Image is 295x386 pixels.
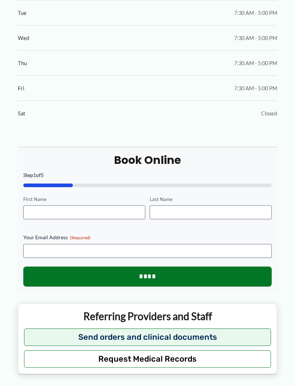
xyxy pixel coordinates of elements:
[70,235,91,240] span: (Required)
[23,196,145,203] label: First Name
[23,234,272,241] label: Your Email Address
[18,58,27,68] span: Thu
[41,172,44,178] span: 5
[18,83,24,93] span: Fri
[261,109,277,118] span: Closed
[24,310,271,323] p: Referring Providers and Staff
[234,83,277,93] span: 7:30 AM - 5:00 PM
[33,172,36,178] span: 1
[18,8,27,18] span: Tue
[24,328,271,346] button: Send orders and clinical documents
[150,196,272,203] label: Last Name
[234,58,277,68] span: 7:30 AM - 5:00 PM
[23,173,272,178] p: Step of
[234,33,277,43] span: 7:30 AM - 5:00 PM
[23,153,272,167] h2: Book Online
[234,8,277,18] span: 7:30 AM - 5:00 PM
[24,350,271,368] button: Request Medical Records
[18,33,29,43] span: Wed
[18,109,25,118] span: Sat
